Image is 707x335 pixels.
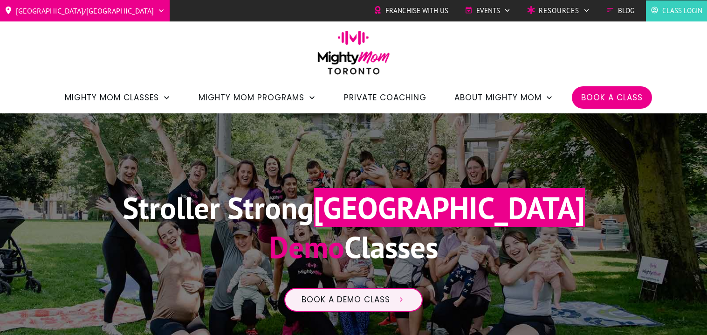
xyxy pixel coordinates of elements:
[344,90,426,105] a: Private Coaching
[476,4,500,18] span: Events
[314,188,585,227] span: [GEOGRAPHIC_DATA]
[5,3,165,18] a: [GEOGRAPHIC_DATA]/[GEOGRAPHIC_DATA]
[662,4,702,18] span: Class Login
[269,227,344,266] span: Demo
[385,4,448,18] span: Franchise with Us
[284,288,423,312] a: Book a Demo Class
[539,4,579,18] span: Resources
[527,4,590,18] a: Resources
[199,90,316,105] a: Mighty Mom Programs
[581,90,643,105] a: Book a Class
[199,90,304,105] span: Mighty Mom Programs
[606,4,634,18] a: Blog
[374,4,448,18] a: Franchise with Us
[454,90,553,105] a: About Mighty Mom
[302,295,390,305] span: Book a Demo Class
[618,4,634,18] span: Blog
[651,4,702,18] a: Class Login
[16,3,154,18] span: [GEOGRAPHIC_DATA]/[GEOGRAPHIC_DATA]
[65,90,171,105] a: Mighty Mom Classes
[465,4,511,18] a: Events
[313,30,395,81] img: mightymom-logo-toronto
[454,90,542,105] span: About Mighty Mom
[65,90,159,105] span: Mighty Mom Classes
[123,188,585,278] h1: Stroller Strong Classes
